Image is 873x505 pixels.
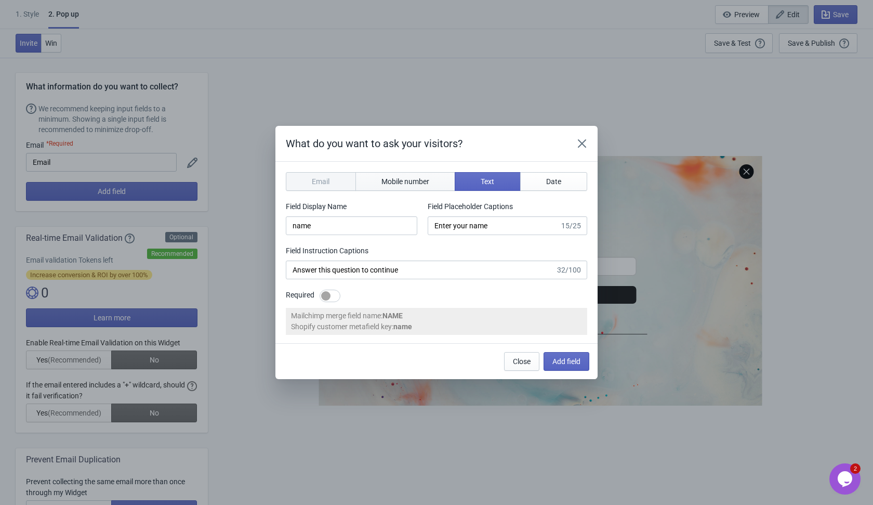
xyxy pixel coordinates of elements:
div: Mailchimp merge field name: [291,310,582,321]
span: Date [546,177,561,186]
button: Date [520,172,588,191]
span: Close [513,357,531,366]
label: Field Placeholder Captions [428,201,513,212]
b: name [393,322,412,331]
span: Mobile number [381,177,429,186]
button: Mobile number [355,172,456,191]
label: Field Instruction Captions [286,245,368,256]
button: Text [455,172,521,191]
b: NAME [382,312,403,320]
button: Close [504,352,539,371]
h2: What do you want to ask your visitors? [286,136,562,151]
span: Text [481,177,494,186]
label: Required [286,290,314,300]
label: Field Display Name [286,201,347,212]
span: Add field [552,357,580,366]
button: Add field [544,352,589,371]
div: Shopify customer metafield key: [291,321,582,332]
button: Close [573,134,591,153]
iframe: chat widget [829,463,863,495]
